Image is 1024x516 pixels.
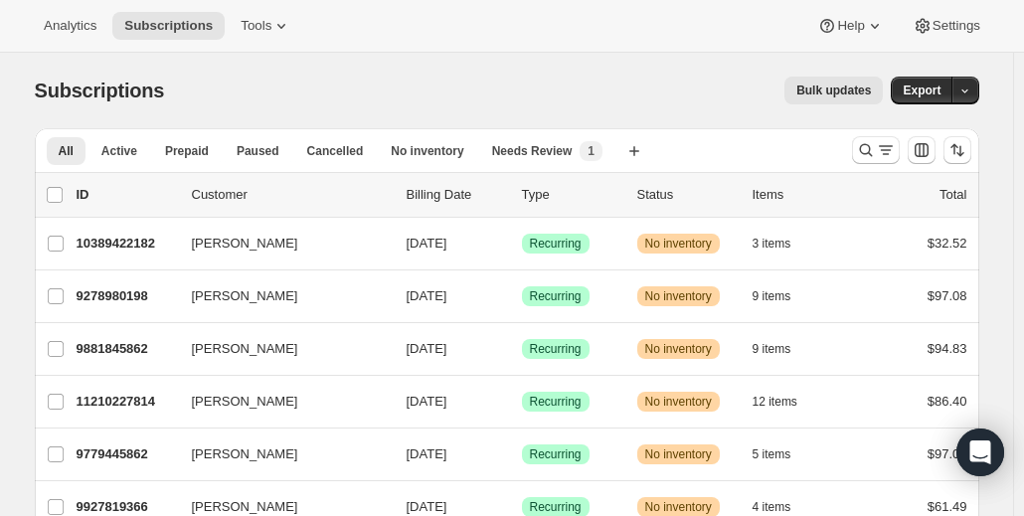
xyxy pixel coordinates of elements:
div: 10389422182[PERSON_NAME][DATE]SuccessRecurringWarningNo inventory3 items$32.52 [77,230,967,258]
span: No inventory [645,236,712,252]
span: No inventory [391,143,463,159]
span: 9 items [753,288,791,304]
div: IDCustomerBilling DateTypeStatusItemsTotal [77,185,967,205]
button: [PERSON_NAME] [180,280,379,312]
span: [DATE] [407,394,447,409]
button: [PERSON_NAME] [180,386,379,418]
button: Tools [229,12,303,40]
span: [PERSON_NAME] [192,234,298,254]
span: Recurring [530,341,582,357]
span: [DATE] [407,499,447,514]
button: Settings [901,12,992,40]
span: 3 items [753,236,791,252]
span: Tools [241,18,271,34]
button: Analytics [32,12,108,40]
span: [DATE] [407,341,447,356]
button: 12 items [753,388,819,416]
p: 9881845862 [77,339,176,359]
span: $94.83 [928,341,967,356]
span: $32.52 [928,236,967,251]
p: 9779445862 [77,444,176,464]
button: Sort the results [943,136,971,164]
button: Subscriptions [112,12,225,40]
span: No inventory [645,341,712,357]
span: [DATE] [407,236,447,251]
span: Export [903,83,940,98]
button: Export [891,77,952,104]
span: Recurring [530,446,582,462]
span: Prepaid [165,143,209,159]
span: Recurring [530,499,582,515]
span: [PERSON_NAME] [192,444,298,464]
button: Create new view [618,137,650,165]
span: $97.08 [928,288,967,303]
div: 9881845862[PERSON_NAME][DATE]SuccessRecurringWarningNo inventory9 items$94.83 [77,335,967,363]
button: Customize table column order and visibility [908,136,936,164]
span: [PERSON_NAME] [192,339,298,359]
button: 5 items [753,440,813,468]
span: No inventory [645,394,712,410]
span: No inventory [645,288,712,304]
span: Subscriptions [35,80,165,101]
div: 11210227814[PERSON_NAME][DATE]SuccessRecurringWarningNo inventory12 items$86.40 [77,388,967,416]
span: Paused [237,143,279,159]
div: Open Intercom Messenger [956,429,1004,476]
span: Settings [933,18,980,34]
span: All [59,143,74,159]
span: $97.08 [928,446,967,461]
span: Recurring [530,288,582,304]
span: 5 items [753,446,791,462]
span: Recurring [530,394,582,410]
p: 10389422182 [77,234,176,254]
span: $61.49 [928,499,967,514]
p: Billing Date [407,185,506,205]
span: 4 items [753,499,791,515]
span: No inventory [645,446,712,462]
span: [PERSON_NAME] [192,392,298,412]
span: 1 [588,143,595,159]
span: [DATE] [407,288,447,303]
button: Help [805,12,896,40]
button: [PERSON_NAME] [180,228,379,259]
span: 9 items [753,341,791,357]
div: 9779445862[PERSON_NAME][DATE]SuccessRecurringWarningNo inventory5 items$97.08 [77,440,967,468]
span: [DATE] [407,446,447,461]
div: Type [522,185,621,205]
p: ID [77,185,176,205]
button: Search and filter results [852,136,900,164]
p: Status [637,185,737,205]
span: [PERSON_NAME] [192,286,298,306]
span: 12 items [753,394,797,410]
button: [PERSON_NAME] [180,438,379,470]
span: Help [837,18,864,34]
button: 3 items [753,230,813,258]
p: 9278980198 [77,286,176,306]
p: Total [939,185,966,205]
span: No inventory [645,499,712,515]
span: Subscriptions [124,18,213,34]
button: [PERSON_NAME] [180,333,379,365]
p: Customer [192,185,391,205]
div: Items [753,185,852,205]
span: Analytics [44,18,96,34]
button: 9 items [753,335,813,363]
div: 9278980198[PERSON_NAME][DATE]SuccessRecurringWarningNo inventory9 items$97.08 [77,282,967,310]
span: Cancelled [307,143,364,159]
button: Bulk updates [784,77,883,104]
span: Recurring [530,236,582,252]
span: $86.40 [928,394,967,409]
p: 11210227814 [77,392,176,412]
button: 9 items [753,282,813,310]
span: Needs Review [492,143,573,159]
span: Active [101,143,137,159]
span: Bulk updates [796,83,871,98]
